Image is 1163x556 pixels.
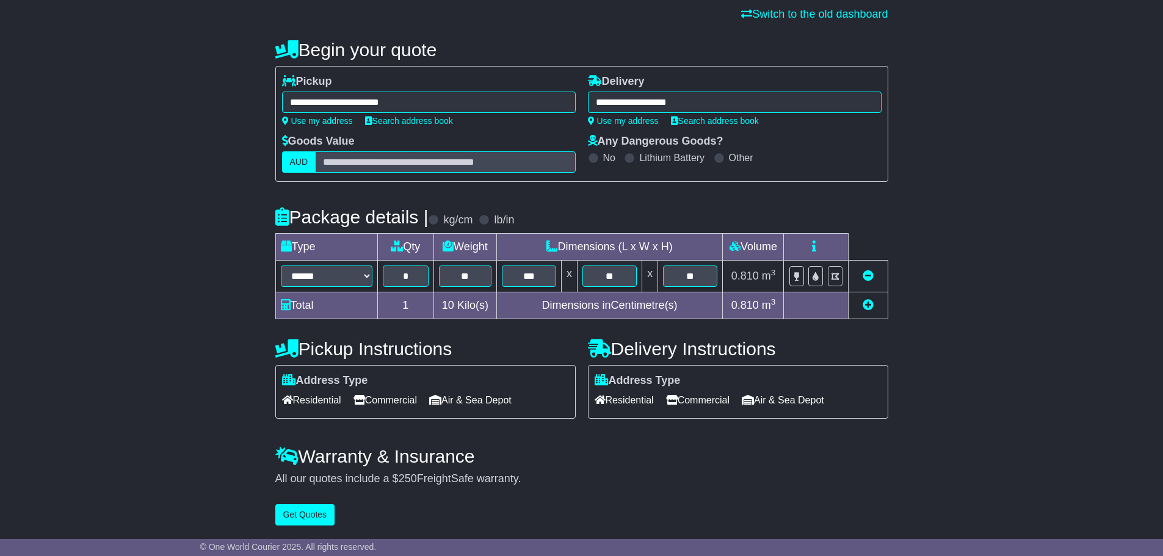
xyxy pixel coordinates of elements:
td: x [561,261,577,292]
sup: 3 [771,268,776,277]
label: Goods Value [282,135,355,148]
span: 250 [399,472,417,485]
button: Get Quotes [275,504,335,525]
td: Weight [434,234,497,261]
h4: Warranty & Insurance [275,446,888,466]
span: m [762,270,776,282]
label: Any Dangerous Goods? [588,135,723,148]
span: Air & Sea Depot [742,391,824,410]
td: Dimensions (L x W x H) [496,234,723,261]
td: x [642,261,658,292]
a: Use my address [282,116,353,126]
span: Residential [595,391,654,410]
td: 1 [377,292,434,319]
label: lb/in [494,214,514,227]
label: Pickup [282,75,332,88]
span: © One World Courier 2025. All rights reserved. [200,542,377,552]
h4: Pickup Instructions [275,339,576,359]
td: Kilo(s) [434,292,497,319]
span: 10 [442,299,454,311]
span: Residential [282,391,341,410]
a: Add new item [863,299,874,311]
label: Address Type [595,374,681,388]
a: Search address book [671,116,759,126]
label: Delivery [588,75,645,88]
label: No [603,152,615,164]
h4: Delivery Instructions [588,339,888,359]
div: All our quotes include a $ FreightSafe warranty. [275,472,888,486]
a: Search address book [365,116,453,126]
a: Use my address [588,116,659,126]
td: Total [275,292,377,319]
label: AUD [282,151,316,173]
h4: Begin your quote [275,40,888,60]
a: Switch to the old dashboard [741,8,888,20]
td: Type [275,234,377,261]
label: kg/cm [443,214,473,227]
span: m [762,299,776,311]
span: Air & Sea Depot [429,391,512,410]
sup: 3 [771,297,776,306]
span: 0.810 [731,270,759,282]
label: Address Type [282,374,368,388]
td: Qty [377,234,434,261]
h4: Package details | [275,207,429,227]
span: 0.810 [731,299,759,311]
td: Dimensions in Centimetre(s) [496,292,723,319]
a: Remove this item [863,270,874,282]
span: Commercial [353,391,417,410]
td: Volume [723,234,784,261]
span: Commercial [666,391,730,410]
label: Other [729,152,753,164]
label: Lithium Battery [639,152,705,164]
